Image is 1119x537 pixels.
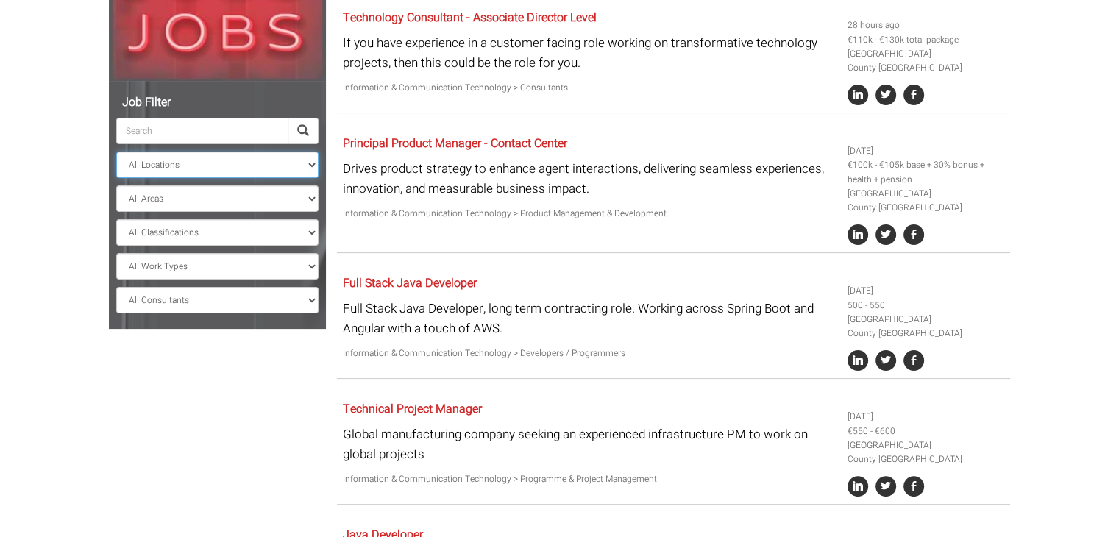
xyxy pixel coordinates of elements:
[116,96,319,110] h5: Job Filter
[343,207,836,221] p: Information & Communication Technology > Product Management & Development
[343,135,567,152] a: Principal Product Manager - Contact Center
[343,159,836,199] p: Drives product strategy to enhance agent interactions, delivering seamless experiences, innovatio...
[848,33,1005,47] li: €110k - €130k total package
[343,299,836,338] p: Full Stack Java Developer, long term contracting role. Working across Spring Boot and Angular wit...
[343,33,836,73] p: If you have experience in a customer facing role working on transformative technology projects, t...
[343,472,836,486] p: Information & Communication Technology > Programme & Project Management
[848,18,1005,32] li: 28 hours ago
[848,410,1005,424] li: [DATE]
[343,274,477,292] a: Full Stack Java Developer
[848,158,1005,186] li: €100k - €105k base + 30% bonus + health + pension
[848,47,1005,75] li: [GEOGRAPHIC_DATA] County [GEOGRAPHIC_DATA]
[848,284,1005,298] li: [DATE]
[343,400,482,418] a: Technical Project Manager
[848,438,1005,466] li: [GEOGRAPHIC_DATA] County [GEOGRAPHIC_DATA]
[848,313,1005,341] li: [GEOGRAPHIC_DATA] County [GEOGRAPHIC_DATA]
[848,144,1005,158] li: [DATE]
[343,9,597,26] a: Technology Consultant - Associate Director Level
[343,346,836,360] p: Information & Communication Technology > Developers / Programmers
[848,424,1005,438] li: €550 - €600
[343,424,836,464] p: Global manufacturing company seeking an experienced infrastructure PM to work on global projects
[343,81,836,95] p: Information & Communication Technology > Consultants
[116,118,288,144] input: Search
[848,299,1005,313] li: 500 - 550
[848,187,1005,215] li: [GEOGRAPHIC_DATA] County [GEOGRAPHIC_DATA]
